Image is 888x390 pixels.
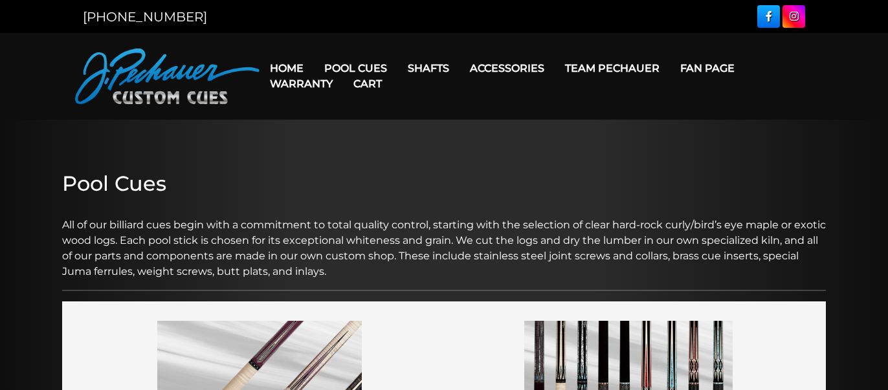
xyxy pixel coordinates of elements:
p: All of our billiard cues begin with a commitment to total quality control, starting with the sele... [62,202,826,279]
img: Pechauer Custom Cues [75,49,260,104]
a: Accessories [460,52,555,85]
a: Warranty [260,67,343,100]
a: Cart [343,67,392,100]
a: Pool Cues [314,52,397,85]
h2: Pool Cues [62,171,826,196]
a: Home [260,52,314,85]
a: Shafts [397,52,460,85]
a: Fan Page [670,52,745,85]
a: [PHONE_NUMBER] [83,9,207,25]
a: Team Pechauer [555,52,670,85]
